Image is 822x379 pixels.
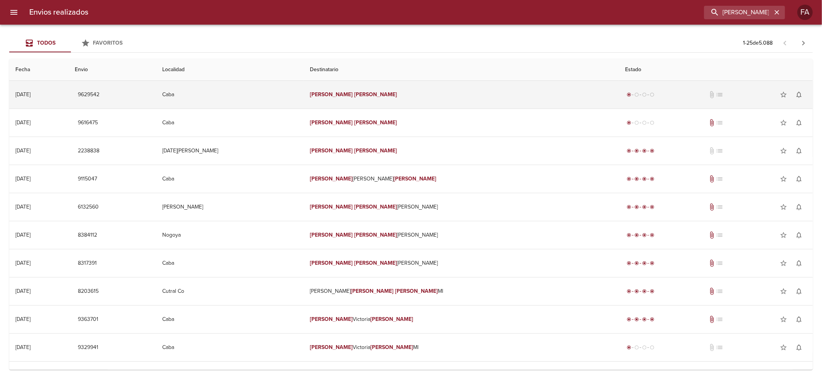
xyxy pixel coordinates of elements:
span: notifications_none [795,259,803,267]
span: 9115047 [78,174,97,184]
span: star_border [780,259,787,267]
button: 6132560 [75,200,102,214]
td: Caba [156,165,304,193]
span: star_border [780,344,787,351]
div: Generado [625,344,656,351]
span: notifications_none [795,316,803,323]
span: radio_button_checked [650,233,654,237]
span: No tiene pedido asociado [716,287,724,295]
td: [PERSON_NAME] Ml [304,277,619,305]
span: Favoritos [93,40,123,46]
em: [PERSON_NAME] [354,147,397,154]
span: radio_button_checked [642,317,647,322]
em: [PERSON_NAME] [351,288,393,294]
span: radio_button_checked [642,289,647,294]
em: [PERSON_NAME] [393,175,436,182]
span: radio_button_checked [627,177,631,181]
span: Tiene documentos adjuntos [708,259,716,267]
button: Activar notificaciones [791,115,807,130]
span: No tiene pedido asociado [716,147,724,155]
button: Agregar a favoritos [776,255,791,271]
em: [PERSON_NAME] [370,316,413,322]
span: 8203615 [78,287,99,296]
span: star_border [780,119,787,127]
td: Victoria [304,306,619,333]
button: 8317391 [75,256,100,270]
td: Cutral Co [156,277,304,305]
span: 6132560 [78,202,99,212]
div: Entregado [625,316,656,323]
button: Activar notificaciones [791,87,807,102]
td: [PERSON_NAME] [156,193,304,221]
button: 8203615 [75,284,102,299]
button: 9629542 [75,88,103,102]
em: [PERSON_NAME] [310,204,353,210]
button: Activar notificaciones [791,340,807,355]
span: 9629542 [78,90,99,100]
div: Entregado [625,259,656,267]
span: No tiene pedido asociado [716,119,724,127]
p: 1 - 25 de 5.088 [743,39,773,47]
div: Entregado [625,203,656,211]
span: star_border [780,147,787,155]
span: radio_button_unchecked [642,92,647,97]
button: 9115047 [75,172,100,186]
em: [PERSON_NAME] [310,91,353,98]
div: [DATE] [15,91,30,98]
button: Agregar a favoritos [776,284,791,299]
span: radio_button_checked [642,149,647,153]
th: Estado [619,59,813,81]
span: star_border [780,316,787,323]
span: No tiene pedido asociado [716,203,724,211]
button: Activar notificaciones [791,171,807,187]
th: Fecha [9,59,69,81]
div: Abrir información de usuario [797,5,813,20]
div: Tabs Envios [9,34,133,52]
em: [PERSON_NAME] [310,119,353,126]
button: 9363701 [75,312,101,327]
span: star_border [780,175,787,183]
button: Agregar a favoritos [776,340,791,355]
div: [DATE] [15,175,30,182]
div: [DATE] [15,344,30,351]
span: No tiene pedido asociado [716,231,724,239]
span: radio_button_checked [650,317,654,322]
button: Activar notificaciones [791,284,807,299]
td: [PERSON_NAME] [304,165,619,193]
span: radio_button_checked [650,261,654,265]
em: [PERSON_NAME] [310,316,353,322]
div: [DATE] [15,288,30,294]
button: Agregar a favoritos [776,227,791,243]
span: radio_button_checked [642,177,647,181]
span: notifications_none [795,287,803,295]
em: [PERSON_NAME] [310,344,353,351]
div: Generado [625,119,656,127]
button: Activar notificaciones [791,199,807,215]
span: radio_button_checked [634,317,639,322]
span: 8317391 [78,259,97,268]
span: No tiene documentos adjuntos [708,147,716,155]
span: radio_button_checked [642,205,647,209]
span: radio_button_checked [627,205,631,209]
span: radio_button_checked [634,205,639,209]
em: [PERSON_NAME] [310,147,353,154]
span: Tiene documentos adjuntos [708,203,716,211]
span: notifications_none [795,203,803,211]
td: [PERSON_NAME] [304,193,619,221]
div: Generado [625,91,656,99]
span: No tiene pedido asociado [716,344,724,351]
span: 9329941 [78,343,98,352]
td: Caba [156,249,304,277]
button: Activar notificaciones [791,143,807,159]
span: 2238838 [78,146,99,156]
span: radio_button_checked [627,233,631,237]
span: No tiene pedido asociado [716,259,724,267]
span: radio_button_checked [627,120,631,125]
span: 9616475 [78,118,98,128]
span: star_border [780,231,787,239]
td: Caba [156,306,304,333]
button: Activar notificaciones [791,227,807,243]
button: Agregar a favoritos [776,115,791,130]
input: buscar [704,6,772,19]
td: Victoria Ml [304,334,619,361]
